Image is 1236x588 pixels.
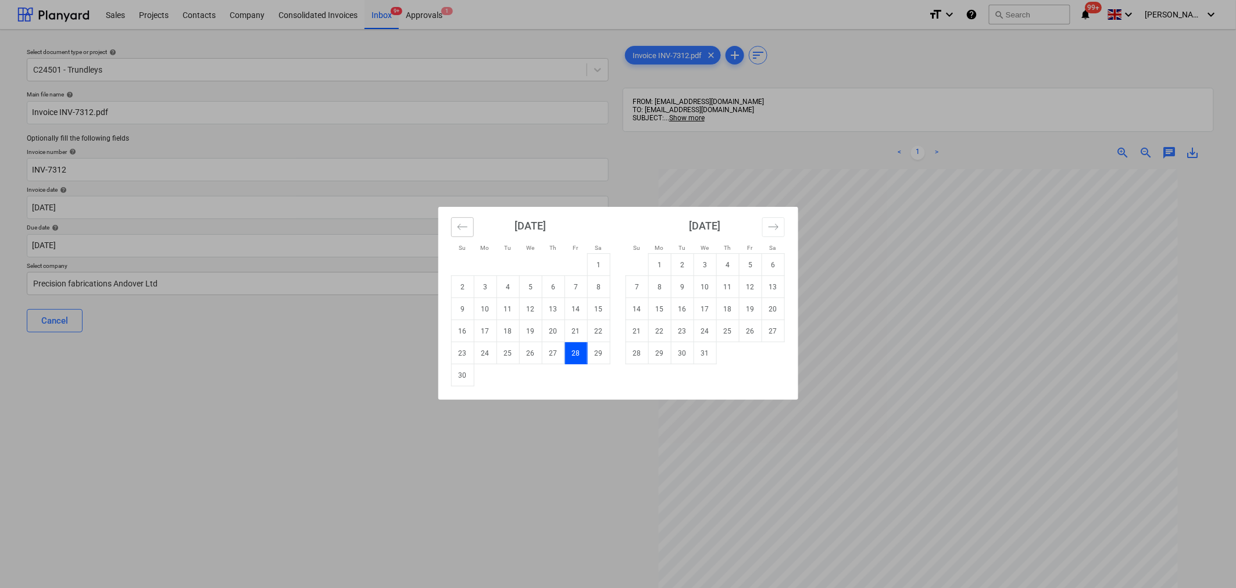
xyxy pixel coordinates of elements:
td: Tuesday, December 16, 2025 [671,298,694,320]
td: Tuesday, November 11, 2025 [496,298,519,320]
td: Wednesday, December 10, 2025 [694,276,716,298]
small: Fr [748,245,753,251]
td: Monday, December 29, 2025 [648,342,671,364]
td: Wednesday, November 26, 2025 [519,342,542,364]
td: Tuesday, November 25, 2025 [496,342,519,364]
td: Selected. Friday, November 28, 2025 [565,342,587,364]
td: Monday, December 22, 2025 [648,320,671,342]
td: Saturday, December 13, 2025 [762,276,784,298]
td: Friday, December 5, 2025 [739,254,762,276]
small: Th [549,245,556,251]
iframe: Chat Widget [1178,532,1236,588]
button: Move forward to switch to the next month. [762,217,785,237]
td: Monday, December 15, 2025 [648,298,671,320]
td: Wednesday, November 19, 2025 [519,320,542,342]
small: Su [633,245,640,251]
td: Thursday, December 11, 2025 [716,276,739,298]
td: Tuesday, November 4, 2025 [496,276,519,298]
td: Saturday, November 8, 2025 [587,276,610,298]
small: Mo [655,245,664,251]
td: Tuesday, December 30, 2025 [671,342,694,364]
td: Wednesday, December 3, 2025 [694,254,716,276]
td: Tuesday, December 9, 2025 [671,276,694,298]
td: Thursday, November 27, 2025 [542,342,565,364]
td: Saturday, November 15, 2025 [587,298,610,320]
small: Fr [573,245,578,251]
td: Sunday, November 23, 2025 [451,342,474,364]
small: We [526,245,534,251]
td: Saturday, November 1, 2025 [587,254,610,276]
td: Friday, November 7, 2025 [565,276,587,298]
td: Monday, November 17, 2025 [474,320,496,342]
small: Mo [481,245,490,251]
td: Friday, November 14, 2025 [565,298,587,320]
td: Friday, December 19, 2025 [739,298,762,320]
td: Sunday, November 30, 2025 [451,364,474,386]
small: Su [459,245,466,251]
td: Tuesday, November 18, 2025 [496,320,519,342]
small: Tu [678,245,685,251]
td: Thursday, December 4, 2025 [716,254,739,276]
small: Sa [595,245,602,251]
td: Saturday, December 6, 2025 [762,254,784,276]
td: Thursday, December 18, 2025 [716,298,739,320]
td: Wednesday, December 31, 2025 [694,342,716,364]
td: Friday, December 12, 2025 [739,276,762,298]
td: Sunday, November 9, 2025 [451,298,474,320]
td: Monday, November 3, 2025 [474,276,496,298]
td: Thursday, November 20, 2025 [542,320,565,342]
td: Sunday, December 7, 2025 [626,276,648,298]
strong: [DATE] [515,220,546,232]
div: Calendar [438,207,798,400]
td: Friday, November 21, 2025 [565,320,587,342]
td: Wednesday, December 17, 2025 [694,298,716,320]
td: Sunday, December 14, 2025 [626,298,648,320]
td: Sunday, December 21, 2025 [626,320,648,342]
td: Saturday, November 29, 2025 [587,342,610,364]
td: Tuesday, December 23, 2025 [671,320,694,342]
td: Wednesday, November 5, 2025 [519,276,542,298]
td: Thursday, November 6, 2025 [542,276,565,298]
td: Sunday, November 2, 2025 [451,276,474,298]
small: Th [724,245,731,251]
td: Saturday, November 22, 2025 [587,320,610,342]
small: Tu [504,245,511,251]
strong: [DATE] [690,220,721,232]
td: Tuesday, December 2, 2025 [671,254,694,276]
td: Saturday, December 27, 2025 [762,320,784,342]
td: Wednesday, December 24, 2025 [694,320,716,342]
td: Monday, November 10, 2025 [474,298,496,320]
td: Saturday, December 20, 2025 [762,298,784,320]
td: Thursday, December 25, 2025 [716,320,739,342]
td: Monday, December 1, 2025 [648,254,671,276]
small: Sa [770,245,776,251]
td: Monday, December 8, 2025 [648,276,671,298]
td: Sunday, December 28, 2025 [626,342,648,364]
td: Wednesday, November 12, 2025 [519,298,542,320]
td: Thursday, November 13, 2025 [542,298,565,320]
button: Move backward to switch to the previous month. [451,217,474,237]
td: Friday, December 26, 2025 [739,320,762,342]
td: Monday, November 24, 2025 [474,342,496,364]
td: Sunday, November 16, 2025 [451,320,474,342]
small: We [701,245,709,251]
